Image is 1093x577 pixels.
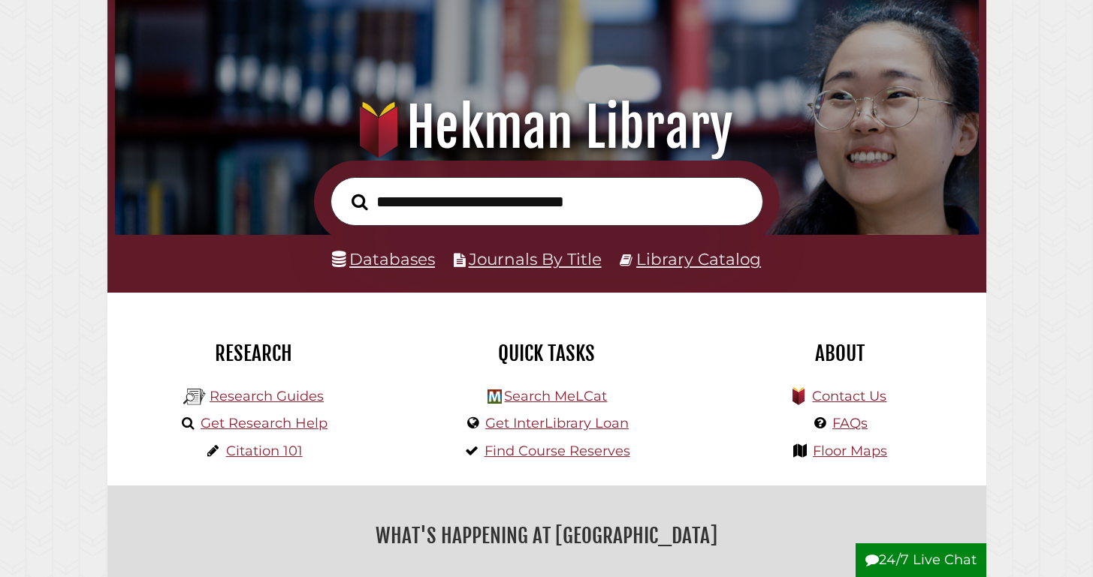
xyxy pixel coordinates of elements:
[352,193,368,210] i: Search
[812,388,886,404] a: Contact Us
[183,386,206,408] img: Hekman Library Logo
[485,443,630,459] a: Find Course Reserves
[119,341,389,366] h2: Research
[832,415,868,431] a: FAQs
[131,95,962,161] h1: Hekman Library
[201,415,328,431] a: Get Research Help
[119,518,975,553] h2: What's Happening at [GEOGRAPHIC_DATA]
[488,389,502,404] img: Hekman Library Logo
[412,341,682,366] h2: Quick Tasks
[636,249,761,269] a: Library Catalog
[504,388,607,404] a: Search MeLCat
[469,249,602,269] a: Journals By Title
[485,415,629,431] a: Get InterLibrary Loan
[332,249,435,269] a: Databases
[344,189,376,214] button: Search
[226,443,303,459] a: Citation 101
[813,443,887,459] a: Floor Maps
[705,341,975,366] h2: About
[210,388,324,404] a: Research Guides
